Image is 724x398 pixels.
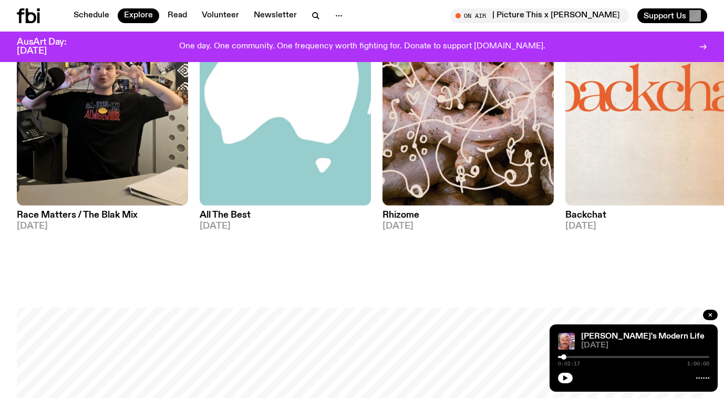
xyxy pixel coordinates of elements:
[200,222,371,231] span: [DATE]
[161,8,193,23] a: Read
[118,8,159,23] a: Explore
[17,222,188,231] span: [DATE]
[382,211,554,220] h3: Rhizome
[200,211,371,220] h3: All The Best
[247,8,303,23] a: Newsletter
[687,361,709,366] span: 1:00:00
[195,8,245,23] a: Volunteer
[67,8,116,23] a: Schedule
[17,211,188,220] h3: Race Matters / The Blak Mix
[17,38,84,56] h3: AusArt Day: [DATE]
[450,8,629,23] button: On AirSPEED DATE SXSW | Picture This x [PERSON_NAME] x Sweet Boy Sonnet
[581,332,705,341] a: [PERSON_NAME]'s Modern Life
[558,361,580,366] span: 0:02:17
[17,206,188,231] a: Race Matters / The Blak Mix[DATE]
[382,206,554,231] a: Rhizome[DATE]
[179,42,545,52] p: One day. One community. One frequency worth fighting for. Donate to support [DOMAIN_NAME].
[637,8,707,23] button: Support Us
[644,11,686,21] span: Support Us
[581,342,709,350] span: [DATE]
[382,222,554,231] span: [DATE]
[200,206,371,231] a: All The Best[DATE]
